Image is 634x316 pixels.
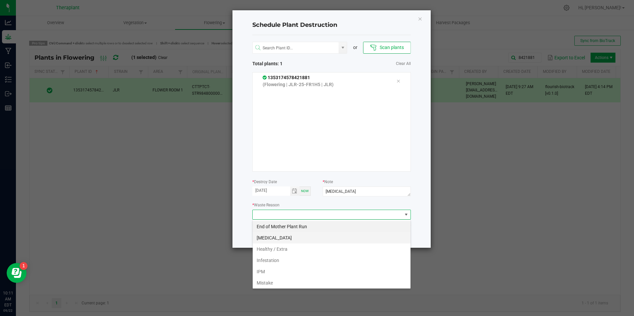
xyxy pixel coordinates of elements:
[301,189,309,193] span: Now
[253,42,339,54] input: NO DATA FOUND
[252,186,290,195] input: Date
[253,232,411,243] li: [MEDICAL_DATA]
[323,179,333,185] label: Note
[253,277,411,289] li: Mistake
[290,186,300,196] span: Toggle calendar
[20,262,28,270] iframe: Resource center unread badge
[252,21,411,29] h4: Schedule Plant Destruction
[263,75,310,80] span: 1353174578421881
[7,263,27,283] iframe: Resource center
[253,243,411,255] li: Healthy / Extra
[263,81,387,88] p: (Flowering | JLR-25-FR1H5 | JLR)
[252,202,280,208] label: Waste Reason
[252,60,332,67] span: Total plants: 1
[418,15,422,23] button: Close
[363,42,411,54] button: Scan plants
[396,61,411,67] a: Clear All
[253,221,411,232] li: End of Mother Plant Run
[263,75,268,80] span: In Sync
[253,266,411,277] li: IPM
[253,255,411,266] li: Infestation
[252,179,277,185] label: Destroy Date
[391,77,405,85] div: Remove tag
[347,44,363,51] div: or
